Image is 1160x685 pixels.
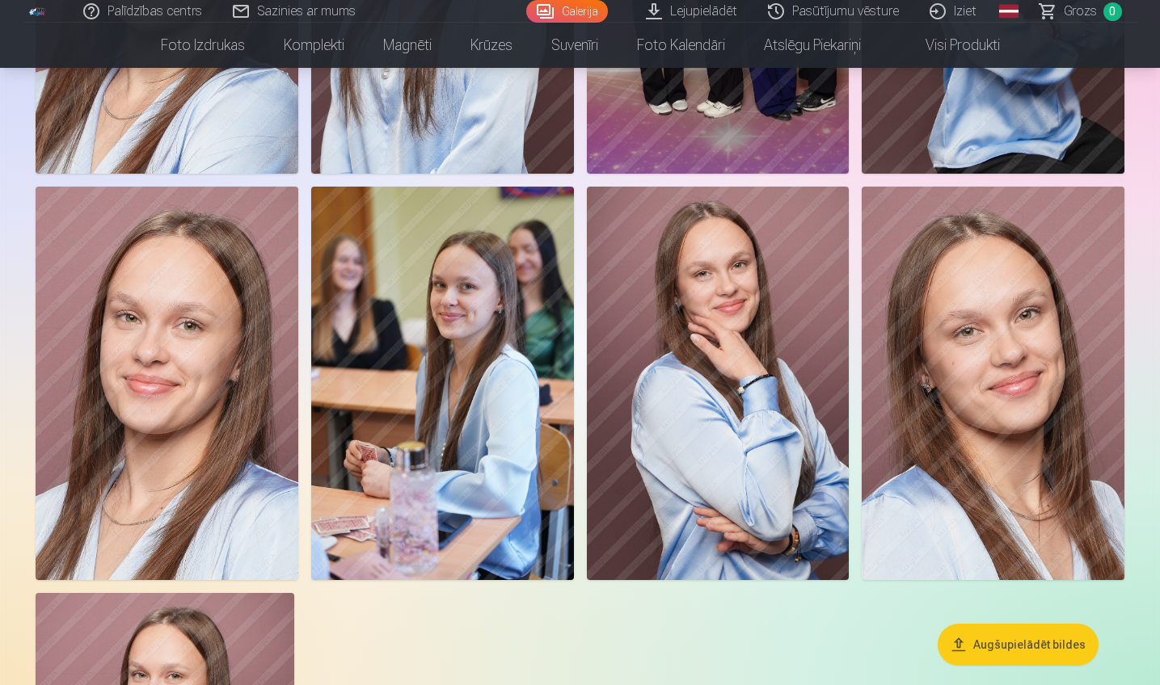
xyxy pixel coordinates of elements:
a: Magnēti [364,23,451,68]
img: /fa1 [29,6,47,16]
a: Suvenīri [532,23,618,68]
a: Visi produkti [880,23,1019,68]
span: 0 [1103,2,1122,21]
a: Foto izdrukas [141,23,264,68]
button: Augšupielādēt bildes [938,624,1099,666]
a: Krūzes [451,23,532,68]
a: Foto kalendāri [618,23,745,68]
a: Atslēgu piekariņi [745,23,880,68]
span: Grozs [1064,2,1097,21]
a: Komplekti [264,23,364,68]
